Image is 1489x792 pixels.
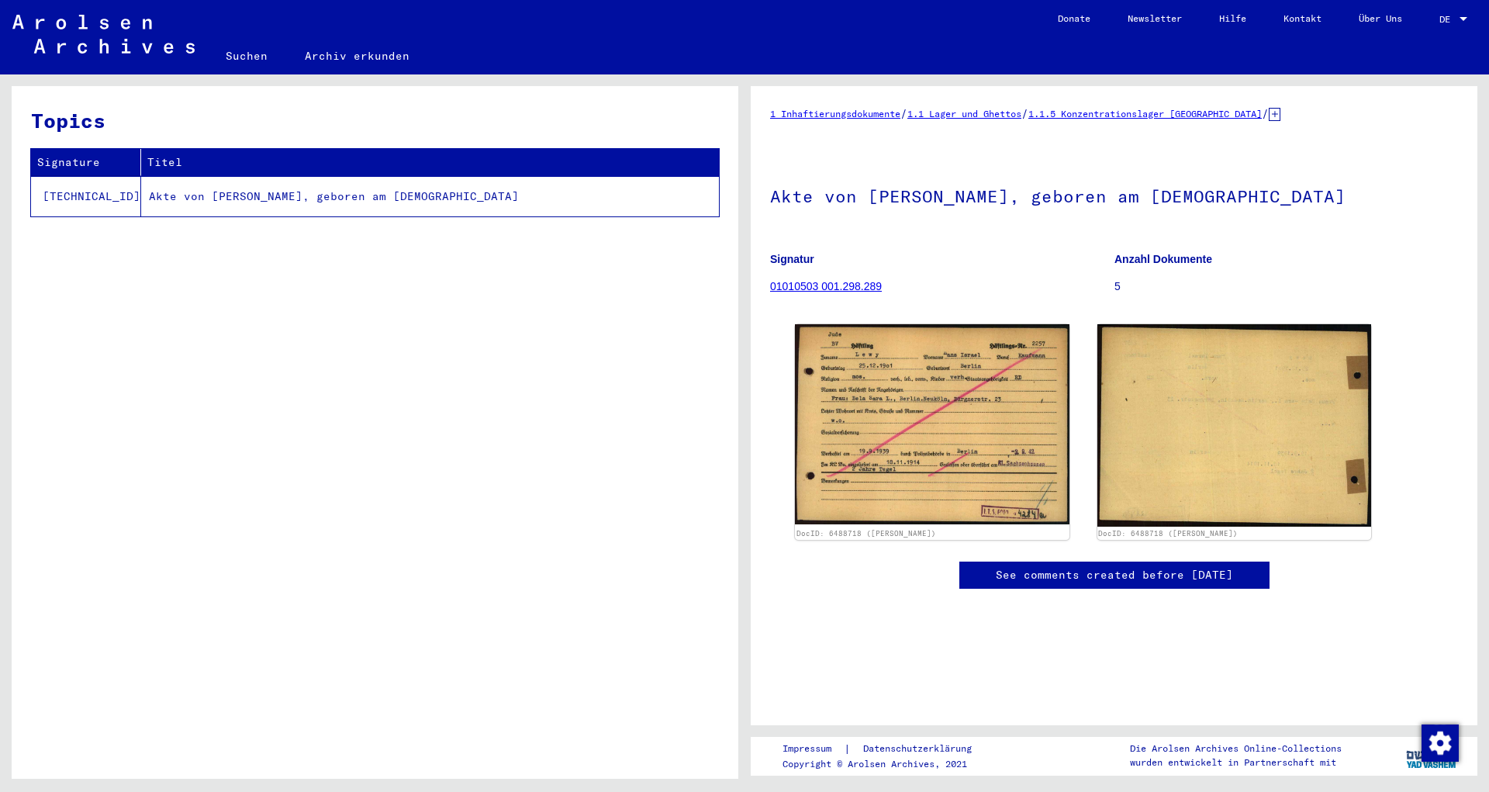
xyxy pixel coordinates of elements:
img: Zustimmung ändern [1422,725,1459,762]
a: 1 Inhaftierungsdokumente [770,108,900,119]
b: Signatur [770,253,814,265]
h3: Topics [31,105,718,136]
a: 1.1 Lager und Ghettos [907,108,1021,119]
p: Die Arolsen Archives Online-Collections [1130,742,1342,756]
a: Impressum [783,741,844,757]
a: 1.1.5 Konzentrationslager [GEOGRAPHIC_DATA] [1028,108,1262,119]
span: / [1021,106,1028,120]
p: Copyright © Arolsen Archives, 2021 [783,757,990,771]
a: DocID: 6488718 ([PERSON_NAME]) [1098,529,1238,538]
p: 5 [1114,278,1458,295]
span: / [1262,106,1269,120]
p: wurden entwickelt in Partnerschaft mit [1130,756,1342,770]
span: / [900,106,907,120]
img: 002.jpg [1097,324,1372,527]
img: 001.jpg [795,324,1069,525]
div: | [783,741,990,757]
img: yv_logo.png [1403,736,1461,775]
img: Arolsen_neg.svg [12,15,195,54]
a: Suchen [207,37,286,74]
td: Akte von [PERSON_NAME], geboren am [DEMOGRAPHIC_DATA] [141,176,719,216]
th: Signature [31,149,141,176]
a: DocID: 6488718 ([PERSON_NAME]) [796,529,936,538]
b: Anzahl Dokumente [1114,253,1212,265]
a: Datenschutzerklärung [851,741,990,757]
a: See comments created before [DATE] [996,567,1233,583]
a: Archiv erkunden [286,37,428,74]
th: Titel [141,149,719,176]
h1: Akte von [PERSON_NAME], geboren am [DEMOGRAPHIC_DATA] [770,161,1458,229]
td: [TECHNICAL_ID] [31,176,141,216]
span: DE [1439,14,1456,25]
a: 01010503 001.298.289 [770,280,882,292]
